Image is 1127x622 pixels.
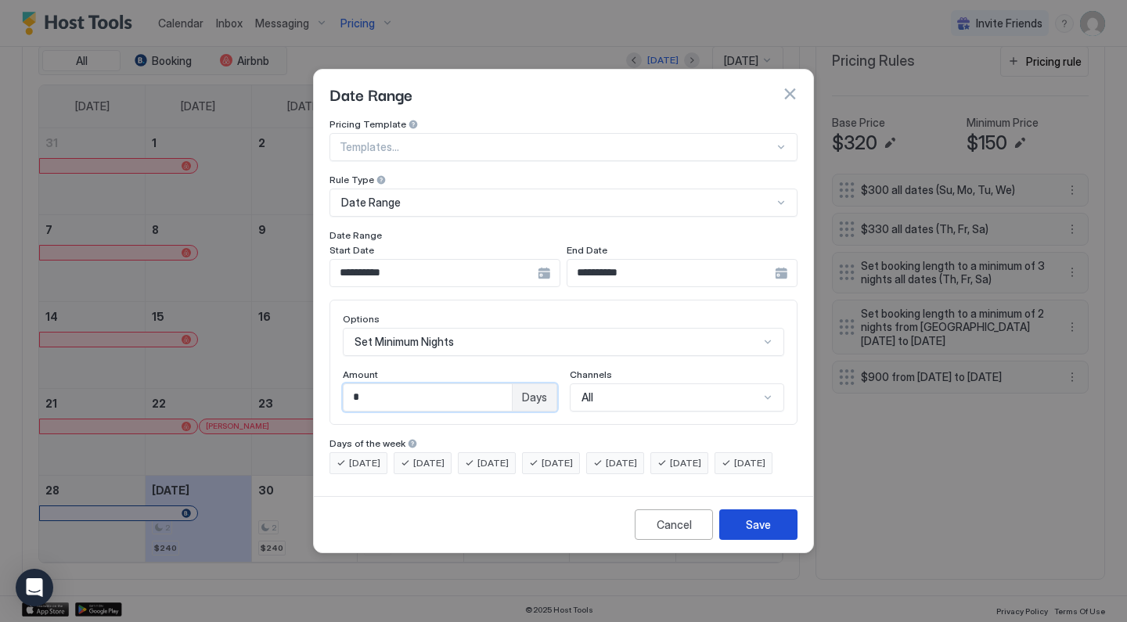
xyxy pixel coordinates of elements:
[329,174,374,185] span: Rule Type
[542,456,573,470] span: [DATE]
[746,516,771,533] div: Save
[570,369,612,380] span: Channels
[670,456,701,470] span: [DATE]
[329,437,405,449] span: Days of the week
[477,456,509,470] span: [DATE]
[567,244,607,256] span: End Date
[329,244,374,256] span: Start Date
[344,384,512,411] input: Input Field
[343,313,380,325] span: Options
[341,196,401,210] span: Date Range
[355,335,454,349] span: Set Minimum Nights
[329,82,412,106] span: Date Range
[16,569,53,606] div: Open Intercom Messenger
[329,118,406,130] span: Pricing Template
[522,390,547,404] span: Days
[657,516,692,533] div: Cancel
[582,390,593,404] span: All
[343,369,378,380] span: Amount
[413,456,445,470] span: [DATE]
[734,456,765,470] span: [DATE]
[330,260,538,286] input: Input Field
[349,456,380,470] span: [DATE]
[635,509,713,540] button: Cancel
[567,260,775,286] input: Input Field
[719,509,798,540] button: Save
[606,456,637,470] span: [DATE]
[329,229,382,241] span: Date Range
